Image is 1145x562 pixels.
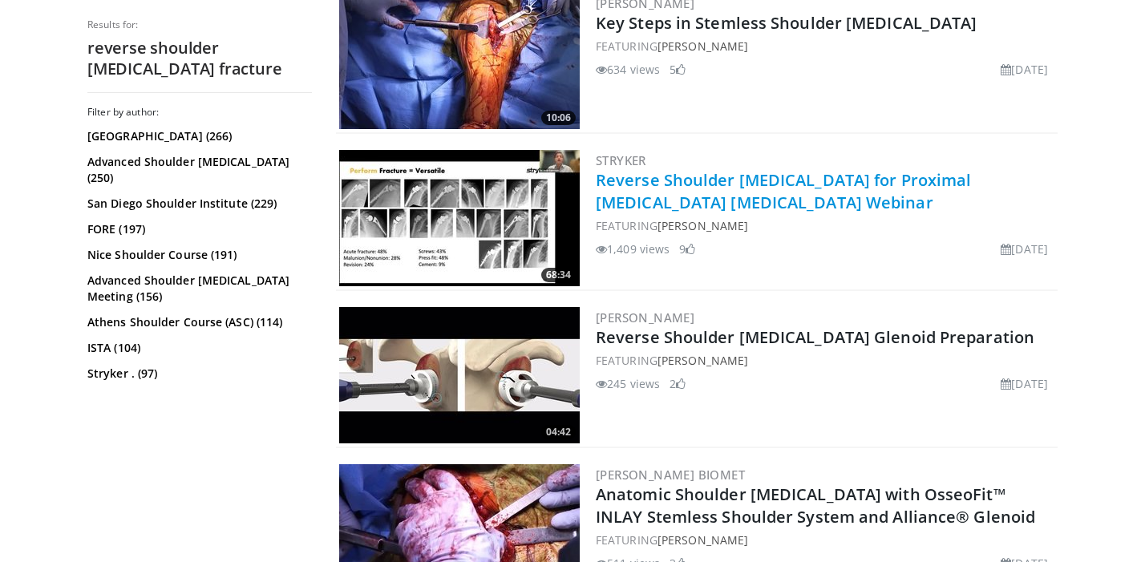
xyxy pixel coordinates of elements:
a: [PERSON_NAME] [657,218,748,233]
a: Athens Shoulder Course (ASC) (114) [87,314,308,330]
a: 04:42 [339,307,580,443]
div: FEATURING [596,38,1054,55]
li: 5 [670,61,686,78]
a: Key Steps in Stemless Shoulder [MEDICAL_DATA] [596,12,977,34]
span: 68:34 [541,268,576,282]
li: [DATE] [1001,375,1048,392]
a: [PERSON_NAME] [596,309,694,325]
a: Advanced Shoulder [MEDICAL_DATA] Meeting (156) [87,273,308,305]
h3: Filter by author: [87,106,312,119]
a: FORE (197) [87,221,308,237]
a: Advanced Shoulder [MEDICAL_DATA] (250) [87,154,308,186]
a: 68:34 [339,150,580,286]
li: [DATE] [1001,241,1048,257]
a: [PERSON_NAME] Biomet [596,467,745,483]
a: Reverse Shoulder [MEDICAL_DATA] Glenoid Preparation [596,326,1034,348]
img: 24c95cc5-08b8-4f78-9282-489910a76299.300x170_q85_crop-smart_upscale.jpg [339,307,580,443]
li: 9 [679,241,695,257]
span: 10:06 [541,111,576,125]
li: 2 [670,375,686,392]
a: [GEOGRAPHIC_DATA] (266) [87,128,308,144]
a: Stryker [596,152,646,168]
div: FEATURING [596,352,1054,369]
a: Reverse Shoulder [MEDICAL_DATA] for Proximal [MEDICAL_DATA] [MEDICAL_DATA] Webinar [596,169,971,213]
p: Results for: [87,18,312,31]
li: [DATE] [1001,61,1048,78]
li: 634 views [596,61,660,78]
a: Stryker . (97) [87,366,308,382]
a: [PERSON_NAME] [657,353,748,368]
a: ISTA (104) [87,340,308,356]
div: FEATURING [596,532,1054,548]
a: [PERSON_NAME] [657,532,748,548]
span: 04:42 [541,425,576,439]
a: San Diego Shoulder Institute (229) [87,196,308,212]
a: Nice Shoulder Course (191) [87,247,308,263]
img: 5590996b-cb48-4399-9e45-1e14765bb8fc.300x170_q85_crop-smart_upscale.jpg [339,150,580,286]
li: 1,409 views [596,241,670,257]
li: 245 views [596,375,660,392]
h2: reverse shoulder [MEDICAL_DATA] fracture [87,38,312,79]
a: [PERSON_NAME] [657,38,748,54]
a: Anatomic Shoulder [MEDICAL_DATA] with OsseoFit™ INLAY Stemless Shoulder System and Alliance® Glenoid [596,483,1035,528]
div: FEATURING [596,217,1054,234]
